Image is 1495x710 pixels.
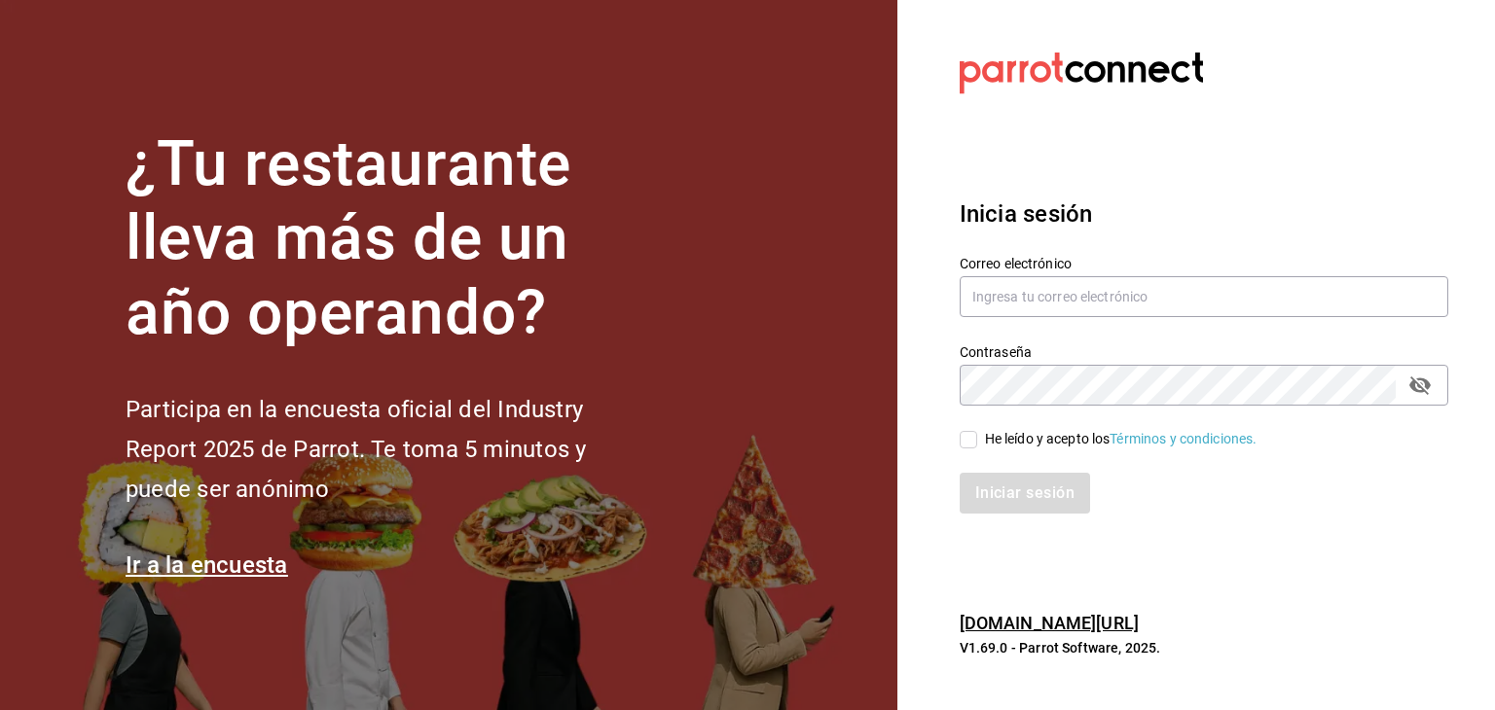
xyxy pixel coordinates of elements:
[126,127,651,351] h1: ¿Tu restaurante lleva más de un año operando?
[1404,369,1437,402] button: passwordField
[985,429,1258,449] div: He leído y acepto los
[960,344,1448,358] label: Contraseña
[126,390,651,509] h2: Participa en la encuesta oficial del Industry Report 2025 de Parrot. Te toma 5 minutos y puede se...
[960,256,1448,269] label: Correo electrónico
[1110,431,1257,446] a: Términos y condiciones.
[960,613,1139,633] a: [DOMAIN_NAME][URL]
[960,276,1448,317] input: Ingresa tu correo electrónico
[960,196,1448,231] h3: Inicia sesión
[960,638,1448,657] p: V1.69.0 - Parrot Software, 2025.
[126,551,288,579] a: Ir a la encuesta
